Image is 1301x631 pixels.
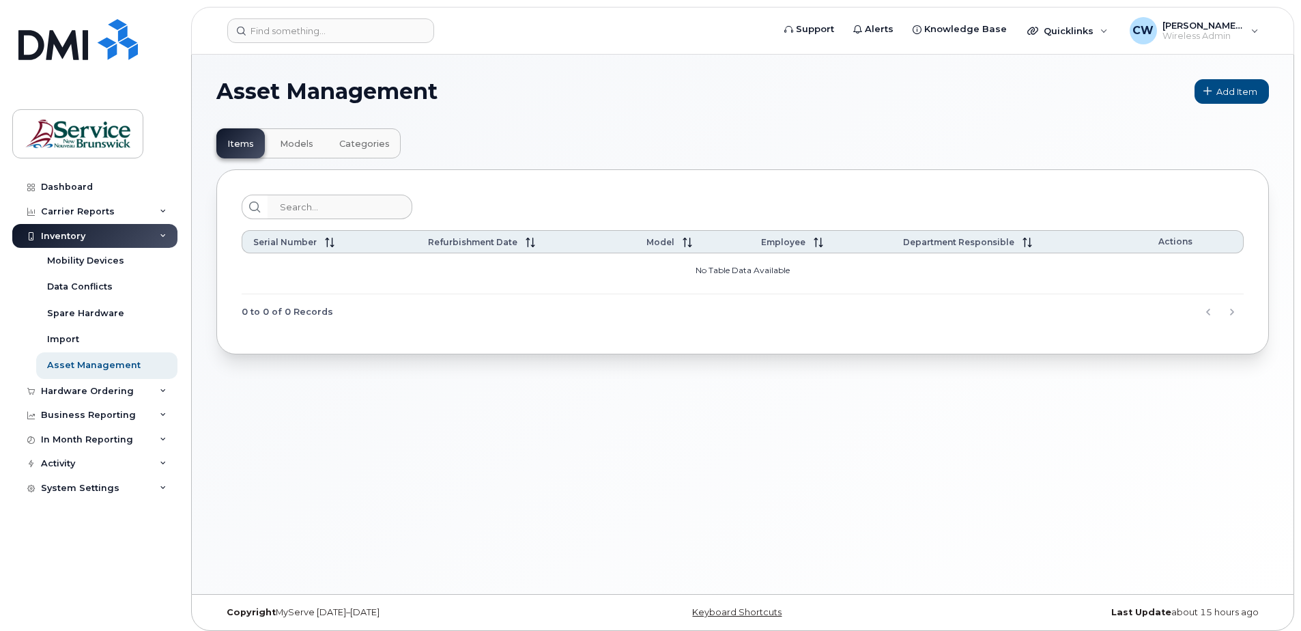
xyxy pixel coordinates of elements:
[903,237,1014,247] span: Department Responsible
[216,81,438,102] span: Asset Management
[761,237,805,247] span: Employee
[339,139,390,150] span: Categories
[1111,607,1171,617] strong: Last Update
[1195,79,1269,104] a: Add Item
[242,253,1244,294] td: No Table Data Available
[253,237,317,247] span: Serial Number
[1158,236,1192,247] span: Actions
[280,139,313,150] span: Models
[692,607,782,617] a: Keyboard Shortcuts
[428,237,517,247] span: Refurbishment Date
[268,195,412,219] input: Search...
[242,302,333,322] span: 0 to 0 of 0 Records
[216,607,567,618] div: MyServe [DATE]–[DATE]
[1216,85,1257,98] span: Add Item
[646,237,674,247] span: Model
[227,607,276,617] strong: Copyright
[918,607,1269,618] div: about 15 hours ago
